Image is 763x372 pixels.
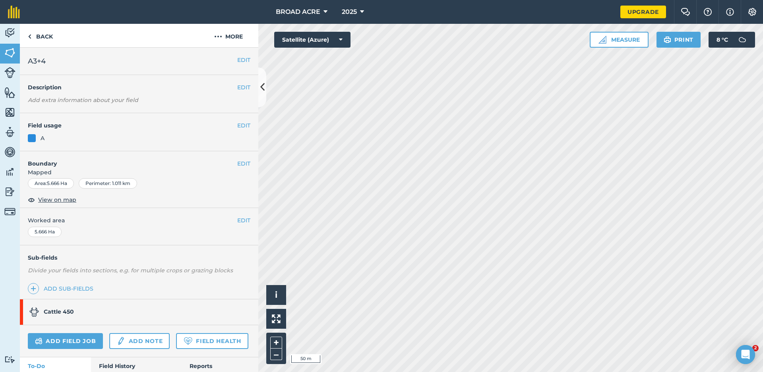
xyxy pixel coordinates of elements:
em: Add extra information about your field [28,96,138,104]
img: A question mark icon [703,8,713,16]
img: svg+xml;base64,PD94bWwgdmVyc2lvbj0iMS4wIiBlbmNvZGluZz0idXRmLTgiPz4KPCEtLSBHZW5lcmF0b3I6IEFkb2JlIE... [734,32,750,48]
img: svg+xml;base64,PHN2ZyB4bWxucz0iaHR0cDovL3d3dy53My5vcmcvMjAwMC9zdmciIHdpZHRoPSIxNCIgaGVpZ2h0PSIyNC... [31,284,36,293]
a: Cattle 450 [20,299,250,325]
img: svg+xml;base64,PD94bWwgdmVyc2lvbj0iMS4wIiBlbmNvZGluZz0idXRmLTgiPz4KPCEtLSBHZW5lcmF0b3I6IEFkb2JlIE... [116,336,125,346]
div: Perimeter : 1.011 km [79,178,137,189]
span: 2 [752,345,759,351]
h4: Sub-fields [20,253,258,262]
button: EDIT [237,83,250,92]
img: svg+xml;base64,PD94bWwgdmVyc2lvbj0iMS4wIiBlbmNvZGluZz0idXRmLTgiPz4KPCEtLSBHZW5lcmF0b3I6IEFkb2JlIE... [4,186,15,198]
button: – [270,349,282,360]
span: Worked area [28,216,250,225]
img: svg+xml;base64,PD94bWwgdmVyc2lvbj0iMS4wIiBlbmNvZGluZz0idXRmLTgiPz4KPCEtLSBHZW5lcmF0b3I6IEFkb2JlIE... [4,67,15,78]
button: More [199,24,258,47]
button: i [266,285,286,305]
img: Two speech bubbles overlapping with the left bubble in the forefront [681,8,690,16]
img: A cog icon [748,8,757,16]
img: svg+xml;base64,PD94bWwgdmVyc2lvbj0iMS4wIiBlbmNvZGluZz0idXRmLTgiPz4KPCEtLSBHZW5lcmF0b3I6IEFkb2JlIE... [4,166,15,178]
img: Ruler icon [598,36,606,44]
span: A3+4 [28,56,46,67]
h4: Description [28,83,250,92]
img: svg+xml;base64,PHN2ZyB4bWxucz0iaHR0cDovL3d3dy53My5vcmcvMjAwMC9zdmciIHdpZHRoPSI1NiIgaGVpZ2h0PSI2MC... [4,87,15,98]
span: 8 ° C [717,32,728,48]
span: i [275,290,277,300]
img: svg+xml;base64,PHN2ZyB4bWxucz0iaHR0cDovL3d3dy53My5vcmcvMjAwMC9zdmciIHdpZHRoPSIxOCIgaGVpZ2h0PSIyNC... [28,195,35,204]
button: Measure [590,32,649,48]
a: Add sub-fields [28,283,97,294]
a: Back [20,24,61,47]
a: Upgrade [620,6,666,18]
span: View on map [38,195,76,204]
img: svg+xml;base64,PD94bWwgdmVyc2lvbj0iMS4wIiBlbmNvZGluZz0idXRmLTgiPz4KPCEtLSBHZW5lcmF0b3I6IEFkb2JlIE... [35,336,43,346]
img: fieldmargin Logo [8,6,20,18]
img: svg+xml;base64,PD94bWwgdmVyc2lvbj0iMS4wIiBlbmNvZGluZz0idXRmLTgiPz4KPCEtLSBHZW5lcmF0b3I6IEFkb2JlIE... [29,307,39,317]
img: svg+xml;base64,PD94bWwgdmVyc2lvbj0iMS4wIiBlbmNvZGluZz0idXRmLTgiPz4KPCEtLSBHZW5lcmF0b3I6IEFkb2JlIE... [4,146,15,158]
span: BROAD ACRE [276,7,320,17]
a: Add field job [28,333,103,349]
button: EDIT [237,216,250,225]
h4: Field usage [28,121,237,130]
span: 2025 [342,7,357,17]
button: EDIT [237,56,250,64]
span: Mapped [20,168,258,177]
img: svg+xml;base64,PHN2ZyB4bWxucz0iaHR0cDovL3d3dy53My5vcmcvMjAwMC9zdmciIHdpZHRoPSI1NiIgaGVpZ2h0PSI2MC... [4,106,15,118]
div: 5.666 Ha [28,227,62,237]
img: svg+xml;base64,PD94bWwgdmVyc2lvbj0iMS4wIiBlbmNvZGluZz0idXRmLTgiPz4KPCEtLSBHZW5lcmF0b3I6IEFkb2JlIE... [4,126,15,138]
strong: Cattle 450 [44,308,74,315]
img: svg+xml;base64,PHN2ZyB4bWxucz0iaHR0cDovL3d3dy53My5vcmcvMjAwMC9zdmciIHdpZHRoPSIxNyIgaGVpZ2h0PSIxNy... [726,7,734,17]
div: A [41,134,45,143]
button: Print [656,32,701,48]
img: svg+xml;base64,PHN2ZyB4bWxucz0iaHR0cDovL3d3dy53My5vcmcvMjAwMC9zdmciIHdpZHRoPSI1NiIgaGVpZ2h0PSI2MC... [4,47,15,59]
img: svg+xml;base64,PD94bWwgdmVyc2lvbj0iMS4wIiBlbmNvZGluZz0idXRmLTgiPz4KPCEtLSBHZW5lcmF0b3I6IEFkb2JlIE... [4,356,15,363]
img: svg+xml;base64,PHN2ZyB4bWxucz0iaHR0cDovL3d3dy53My5vcmcvMjAwMC9zdmciIHdpZHRoPSIyMCIgaGVpZ2h0PSIyNC... [214,32,222,41]
div: Area : 5.666 Ha [28,178,74,189]
img: svg+xml;base64,PD94bWwgdmVyc2lvbj0iMS4wIiBlbmNvZGluZz0idXRmLTgiPz4KPCEtLSBHZW5lcmF0b3I6IEFkb2JlIE... [4,27,15,39]
img: svg+xml;base64,PHN2ZyB4bWxucz0iaHR0cDovL3d3dy53My5vcmcvMjAwMC9zdmciIHdpZHRoPSI5IiBoZWlnaHQ9IjI0Ii... [28,32,31,41]
em: Divide your fields into sections, e.g. for multiple crops or grazing blocks [28,267,233,274]
img: svg+xml;base64,PD94bWwgdmVyc2lvbj0iMS4wIiBlbmNvZGluZz0idXRmLTgiPz4KPCEtLSBHZW5lcmF0b3I6IEFkb2JlIE... [4,206,15,217]
button: 8 °C [709,32,755,48]
button: View on map [28,195,76,204]
img: Four arrows, one pointing top left, one top right, one bottom right and the last bottom left [272,314,281,323]
button: EDIT [237,159,250,168]
button: EDIT [237,121,250,130]
div: Open Intercom Messenger [736,345,755,364]
button: Satellite (Azure) [274,32,351,48]
a: Add note [109,333,170,349]
a: Field Health [176,333,248,349]
img: svg+xml;base64,PHN2ZyB4bWxucz0iaHR0cDovL3d3dy53My5vcmcvMjAwMC9zdmciIHdpZHRoPSIxOSIgaGVpZ2h0PSIyNC... [664,35,671,44]
button: + [270,337,282,349]
h4: Boundary [20,151,237,168]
